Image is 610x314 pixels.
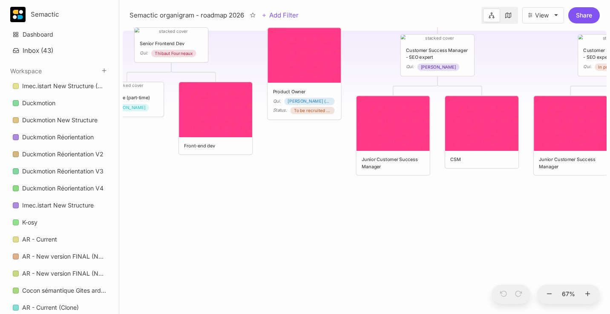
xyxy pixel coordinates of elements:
span: [PERSON_NAME] (acting) [288,98,331,105]
span: [PERSON_NAME] [110,104,146,111]
div: View [535,12,549,19]
div: Semactic [31,11,95,18]
span: [PERSON_NAME] [421,63,456,70]
div: stacked coverCSM [444,95,519,169]
a: AR - New version FINAL (Neolith) [8,248,111,265]
div: Junior Customer Success Manager [539,156,602,170]
div: CSM [450,156,513,163]
div: Qui : [583,63,591,70]
div: Duckmotion Réorientation V2 [8,146,111,163]
div: Imec.istart New Structure (Clone) [8,78,111,95]
div: Senior Frontend Dev [140,40,203,47]
div: Cocon sémantique Gites ardennes [22,285,106,296]
img: stacked cover [445,96,518,151]
div: Duckmotion Réorientation V4 [8,180,111,197]
button: Semactic [10,7,109,22]
div: Status : [273,107,287,114]
a: K-osy [8,214,111,230]
a: AR - New version FINAL (Neolith) Clone [8,265,111,282]
img: stacked cover [534,96,607,151]
div: Product Owner [273,88,336,95]
img: stacked cover [135,28,208,35]
div: Duckmotion Réorientation V3 [22,166,104,176]
span: Add Filter [267,10,299,20]
div: Imec.istart New Structure (Clone) [22,81,106,91]
a: Cocon sémantique Gites ardennes [8,282,111,299]
img: stacked cover [401,35,474,41]
div: Duckmotion [8,95,111,112]
div: Dev freelance (part-time) [95,94,158,101]
div: Duckmotion Réorientation V3 [8,163,111,180]
a: Duckmotion Réorientation V3 [8,163,111,179]
a: Duckmotion Réorientation V4 [8,180,111,196]
div: Duckmotion Réorientation [22,132,94,142]
div: Duckmotion Réorientation [8,129,111,146]
div: Semactic organigram - roadmap 2026 [129,10,244,20]
img: stacked cover [179,82,252,137]
button: Share [568,7,600,23]
div: stacked coverDev freelance (part-time)[PERSON_NAME] [89,81,164,118]
button: View [522,7,564,23]
div: AR - New version FINAL (Neolith) Clone [22,268,106,279]
button: Workspace [10,67,42,75]
div: K-osy [8,214,111,231]
div: Qui : [406,63,414,70]
div: Customer Success Manager - SEO expert [406,47,469,60]
div: AR - New version FINAL (Neolith) [22,251,106,262]
a: Duckmotion Réorientation V2 [8,146,111,162]
div: AR - Current [22,234,57,245]
div: Imec.istart New Structure [8,197,111,214]
span: To be recruited by end 2024 [294,107,331,114]
div: Junior Customer Success Manager [362,156,425,170]
div: Duckmotion Réorientation V2 [22,149,104,159]
div: AR - Current [8,231,111,248]
div: Qui : [273,98,281,104]
div: stacked coverProduct OwnerQui:[PERSON_NAME] (acting)Status:To be recruited by end 2024 [267,27,342,120]
a: Duckmotion [8,95,111,111]
div: Duckmotion [22,98,55,108]
div: stacked coverFront-end dev [178,81,253,155]
div: stacked coverJunior Customer Success Manager [533,95,608,176]
button: Add Filter [262,10,299,20]
div: AR - Current (Clone) [22,302,79,313]
div: Duckmotion Réorientation V4 [22,183,104,193]
div: stacked coverJunior Customer Success Manager [356,95,431,176]
div: Front-end dev [184,142,247,149]
div: Imec.istart New Structure [22,200,94,210]
div: Qui : [140,49,148,56]
button: 67% [558,285,579,304]
div: stacked coverSenior Frontend DevQui:Thibaut Fourneaux [134,27,209,63]
div: Duckmotion New Structure [8,112,111,129]
a: AR - Current [8,231,111,248]
div: stacked coverCustomer Success Manager - SEO expertQui:[PERSON_NAME] [400,34,475,77]
button: Inbox (43) [8,43,111,58]
a: Duckmotion New Structure [8,112,111,128]
img: stacked cover [357,96,430,151]
a: Dashboard [8,26,111,43]
span: Thibaut Fourneaux [155,50,193,57]
a: Duckmotion Réorientation [8,129,111,145]
div: Duckmotion New Structure [22,115,98,125]
a: Imec.istart New Structure (Clone) [8,78,111,94]
div: K-osy [22,217,37,228]
img: stacked cover [90,82,164,89]
img: stacked cover [268,28,341,83]
a: Imec.istart New Structure [8,197,111,213]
